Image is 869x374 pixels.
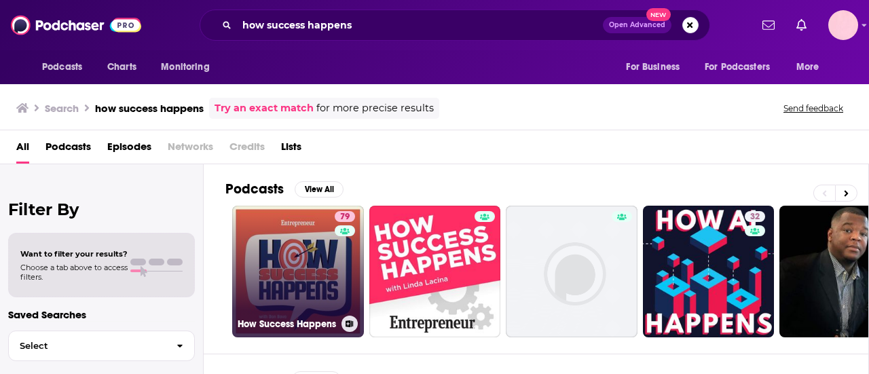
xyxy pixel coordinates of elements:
[295,181,344,198] button: View All
[609,22,665,29] span: Open Advanced
[8,308,195,321] p: Saved Searches
[238,318,336,330] h3: How Success Happens
[696,54,790,80] button: open menu
[107,136,151,164] a: Episodes
[45,136,91,164] a: Podcasts
[787,54,836,80] button: open menu
[33,54,100,80] button: open menu
[796,58,819,77] span: More
[168,136,213,164] span: Networks
[828,10,858,40] button: Show profile menu
[828,10,858,40] img: User Profile
[98,54,145,80] a: Charts
[281,136,301,164] a: Lists
[45,102,79,115] h3: Search
[316,100,434,116] span: for more precise results
[225,181,344,198] a: PodcastsView All
[20,249,128,259] span: Want to filter your results?
[340,210,350,224] span: 79
[643,206,775,337] a: 32
[705,58,770,77] span: For Podcasters
[16,136,29,164] a: All
[745,211,765,222] a: 32
[200,10,710,41] div: Search podcasts, credits, & more...
[107,58,136,77] span: Charts
[757,14,780,37] a: Show notifications dropdown
[646,8,671,21] span: New
[8,331,195,361] button: Select
[9,341,166,350] span: Select
[237,14,603,36] input: Search podcasts, credits, & more...
[11,12,141,38] img: Podchaser - Follow, Share and Rate Podcasts
[161,58,209,77] span: Monitoring
[95,102,204,115] h3: how success happens
[779,102,847,114] button: Send feedback
[603,17,671,33] button: Open AdvancedNew
[791,14,812,37] a: Show notifications dropdown
[626,58,680,77] span: For Business
[828,10,858,40] span: Logged in as abbydeg
[225,181,284,198] h2: Podcasts
[229,136,265,164] span: Credits
[8,200,195,219] h2: Filter By
[750,210,760,224] span: 32
[20,263,128,282] span: Choose a tab above to access filters.
[151,54,227,80] button: open menu
[232,206,364,337] a: 79How Success Happens
[42,58,82,77] span: Podcasts
[215,100,314,116] a: Try an exact match
[335,211,355,222] a: 79
[616,54,697,80] button: open menu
